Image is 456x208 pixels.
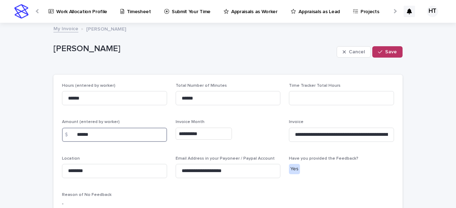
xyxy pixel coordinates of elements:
p: [PERSON_NAME] [53,44,334,54]
button: Cancel [337,46,371,58]
span: Email Address in your Payoneer / Paypal Account [176,156,275,161]
div: Yes [289,164,300,174]
button: Save [372,46,403,58]
span: Amount (entered by worker) [62,120,120,124]
span: Time Tracker Total Hours [289,84,341,88]
div: $ [62,128,76,142]
span: Location [62,156,80,161]
span: Save [385,49,397,54]
span: Total Number of Minutes [176,84,227,88]
p: [PERSON_NAME] [86,25,126,32]
p: - [62,200,394,208]
span: Invoice [289,120,304,124]
span: Hours (entered by worker) [62,84,115,88]
span: Invoice Month [176,120,204,124]
span: Have you provided the Feedback? [289,156,358,161]
span: Cancel [349,49,365,54]
div: HT [427,6,438,17]
span: Reason of No Feedback [62,193,112,197]
a: My Invoice [53,24,78,32]
img: stacker-logo-s-only.png [14,4,28,18]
